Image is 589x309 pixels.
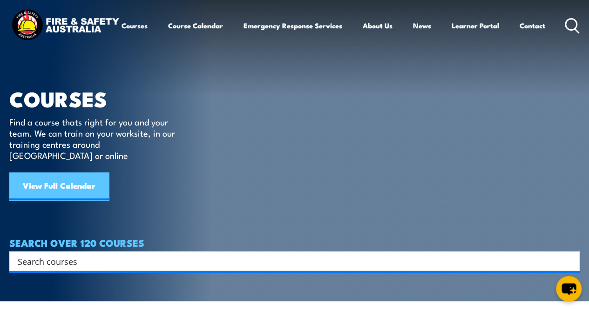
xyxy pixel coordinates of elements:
a: News [413,14,431,37]
a: Contact [520,14,545,37]
button: chat-button [556,276,582,302]
a: View Full Calendar [9,172,109,200]
input: Search input [18,254,559,268]
a: Courses [122,14,148,37]
p: Find a course thats right for you and your team. We can train on your worksite, in our training c... [9,116,179,161]
button: Search magnifier button [563,255,576,268]
form: Search form [20,255,561,268]
a: Course Calendar [168,14,223,37]
a: About Us [363,14,393,37]
a: Learner Portal [452,14,499,37]
h4: SEARCH OVER 120 COURSES [9,237,580,248]
h1: COURSES [9,89,189,107]
a: Emergency Response Services [244,14,342,37]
